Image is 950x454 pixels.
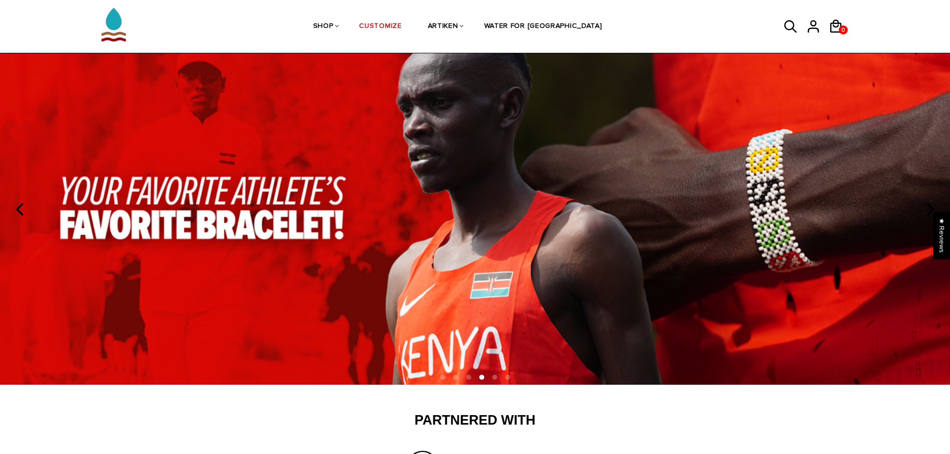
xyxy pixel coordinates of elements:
[313,0,334,53] a: SHOP
[10,198,32,220] button: previous
[839,24,848,36] span: 0
[933,212,950,259] div: Click to open Judge.me floating reviews tab
[164,412,787,429] h2: Partnered With
[918,198,940,220] button: next
[428,0,458,53] a: ARTIKEN
[839,25,848,34] a: 0
[359,0,401,53] a: CUSTOMIZE
[484,0,602,53] a: WATER FOR [GEOGRAPHIC_DATA]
